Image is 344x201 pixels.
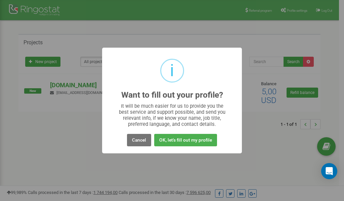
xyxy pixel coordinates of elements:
[170,60,174,82] div: i
[154,134,217,146] button: OK, let's fill out my profile
[116,103,229,127] div: It will be much easier for us to provide you the best service and support possible, and send you ...
[321,163,337,179] div: Open Intercom Messenger
[127,134,151,146] button: Cancel
[121,91,223,100] h2: Want to fill out your profile?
